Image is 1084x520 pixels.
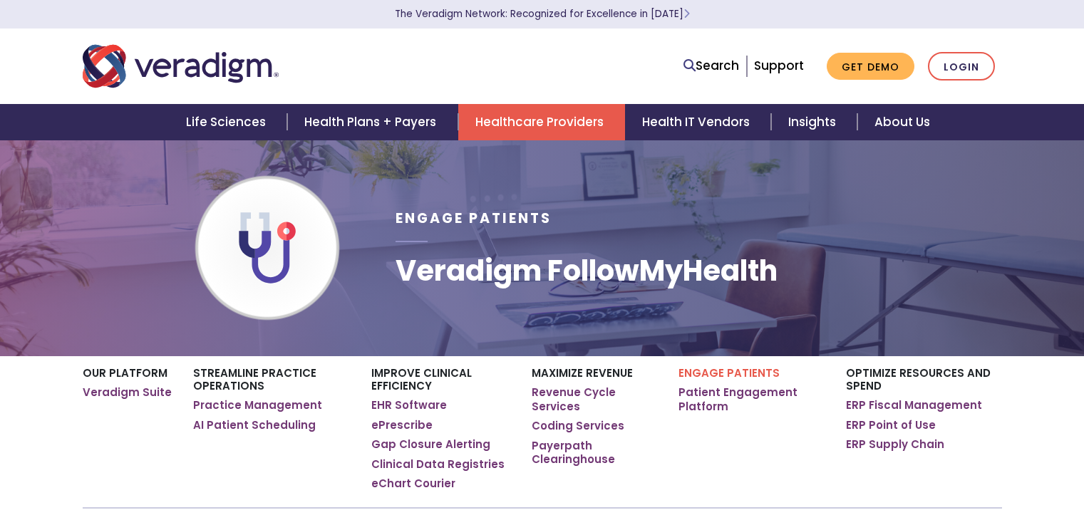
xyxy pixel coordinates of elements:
[928,52,995,81] a: Login
[846,398,982,412] a: ERP Fiscal Management
[857,104,947,140] a: About Us
[846,437,944,452] a: ERP Supply Chain
[287,104,458,140] a: Health Plans + Payers
[846,418,936,432] a: ERP Point of Use
[683,56,739,76] a: Search
[371,477,455,491] a: eChart Courier
[396,254,778,288] h1: Veradigm FollowMyHealth
[625,104,771,140] a: Health IT Vendors
[193,418,316,432] a: AI Patient Scheduling
[193,398,322,412] a: Practice Management
[754,57,804,74] a: Support
[532,439,656,467] a: Payerpath Clearinghouse
[532,419,624,433] a: Coding Services
[771,104,857,140] a: Insights
[371,418,433,432] a: ePrescribe
[532,385,656,413] a: Revenue Cycle Services
[396,209,552,228] span: Engage Patients
[678,385,825,413] a: Patient Engagement Platform
[371,437,490,452] a: Gap Closure Alerting
[83,43,279,90] img: Veradigm logo
[683,7,690,21] span: Learn More
[395,7,690,21] a: The Veradigm Network: Recognized for Excellence in [DATE]Learn More
[371,457,505,472] a: Clinical Data Registries
[827,53,914,80] a: Get Demo
[83,385,172,400] a: Veradigm Suite
[458,104,625,140] a: Healthcare Providers
[371,398,447,412] a: EHR Software
[169,104,287,140] a: Life Sciences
